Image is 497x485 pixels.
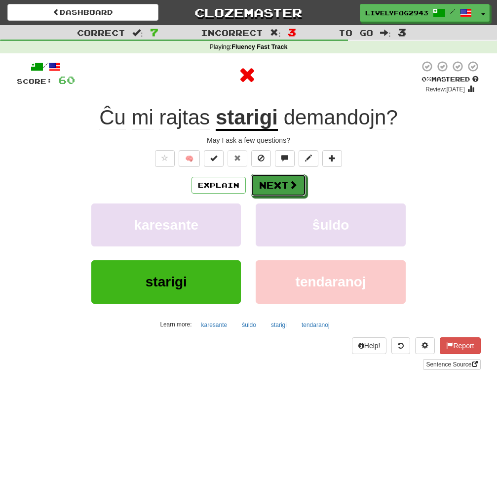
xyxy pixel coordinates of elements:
span: LivelyFog2943 [365,8,428,17]
button: tendaranoj [296,318,335,332]
span: : [380,29,391,37]
strong: Fluency Fast Track [231,43,287,50]
span: Correct [77,28,125,38]
span: mi [132,106,153,129]
button: ŝuldo [236,318,262,332]
button: starigi [91,260,241,303]
div: May I ask a few questions? [17,135,481,145]
span: 60 [58,74,75,86]
button: Edit sentence (alt+d) [299,150,318,167]
span: To go [339,28,373,38]
button: Next [251,174,306,197]
a: Dashboard [7,4,158,21]
button: ŝuldo [256,203,405,246]
button: Ignore sentence (alt+i) [251,150,271,167]
span: Score: [17,77,52,85]
span: : [132,29,143,37]
button: karesante [91,203,241,246]
button: Favorite sentence (alt+f) [155,150,175,167]
span: ŝuldo [312,217,349,233]
span: 3 [288,26,296,38]
span: tendaranoj [296,274,366,289]
span: starigi [146,274,187,289]
span: Ĉu [99,106,126,129]
button: Discuss sentence (alt+u) [275,150,295,167]
span: 3 [398,26,406,38]
u: starigi [216,106,278,131]
span: 7 [150,26,158,38]
span: ? [278,106,398,129]
span: Incorrect [201,28,263,38]
button: karesante [196,318,233,332]
button: Round history (alt+y) [391,337,410,354]
button: Set this sentence to 100% Mastered (alt+m) [204,150,224,167]
small: Learn more: [160,321,191,328]
span: karesante [134,217,198,233]
div: Mastered [420,75,481,84]
button: Help! [352,337,387,354]
span: 0 % [421,75,431,83]
button: starigi [266,318,292,332]
span: : [270,29,281,37]
span: demandojn [284,106,386,129]
a: Sentence Source [423,359,480,370]
button: Reset to 0% Mastered (alt+r) [228,150,247,167]
button: Add to collection (alt+a) [322,150,342,167]
a: Clozemaster [173,4,324,21]
div: / [17,60,75,73]
button: Explain [191,177,246,194]
small: Review: [DATE] [425,86,465,93]
button: Report [440,337,480,354]
span: / [450,8,455,15]
button: tendaranoj [256,260,405,303]
a: LivelyFog2943 / [360,4,477,22]
span: rajtas [159,106,210,129]
button: 🧠 [179,150,200,167]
